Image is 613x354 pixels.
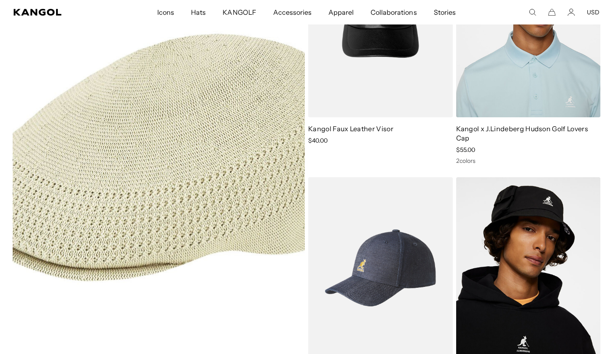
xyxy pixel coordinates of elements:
a: Account [567,8,575,16]
button: USD [587,8,600,16]
a: Kangol [13,9,104,16]
span: $55.00 [456,146,475,154]
summary: Search here [529,8,536,16]
span: $40.00 [308,137,328,144]
a: Kangol x J.Lindeberg Hudson Golf Lovers Cap [456,124,588,142]
a: Kangol Faux Leather Visor [308,124,393,133]
div: 2 colors [456,157,601,165]
button: Cart [548,8,556,16]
